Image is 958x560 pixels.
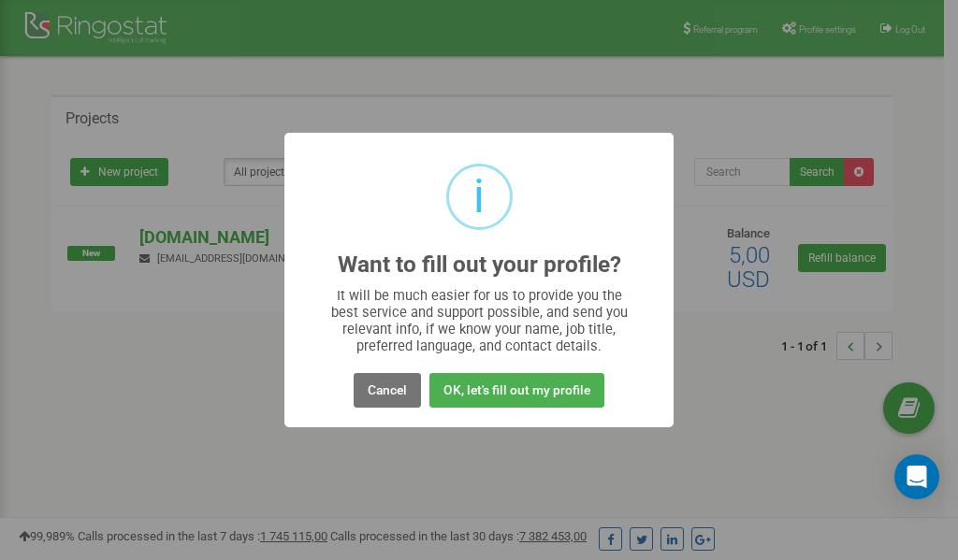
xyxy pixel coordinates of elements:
[429,373,604,408] button: OK, let's fill out my profile
[473,166,485,227] div: i
[338,252,621,278] h2: Want to fill out your profile?
[894,454,939,499] div: Open Intercom Messenger
[322,287,637,354] div: It will be much easier for us to provide you the best service and support possible, and send you ...
[354,373,421,408] button: Cancel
